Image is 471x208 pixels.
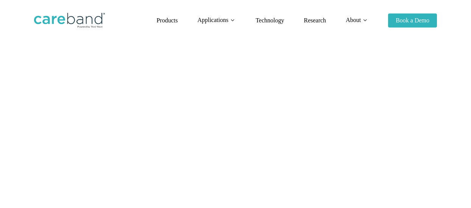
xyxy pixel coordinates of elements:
span: Applications [197,17,228,23]
a: Applications [197,17,236,24]
img: CareBand [34,13,105,28]
a: Research [304,17,326,24]
a: Products [156,17,178,24]
a: About [346,17,368,24]
span: Book a Demo [396,17,429,24]
span: About [346,17,361,23]
a: Technology [256,17,284,24]
a: Book a Demo [388,17,437,24]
